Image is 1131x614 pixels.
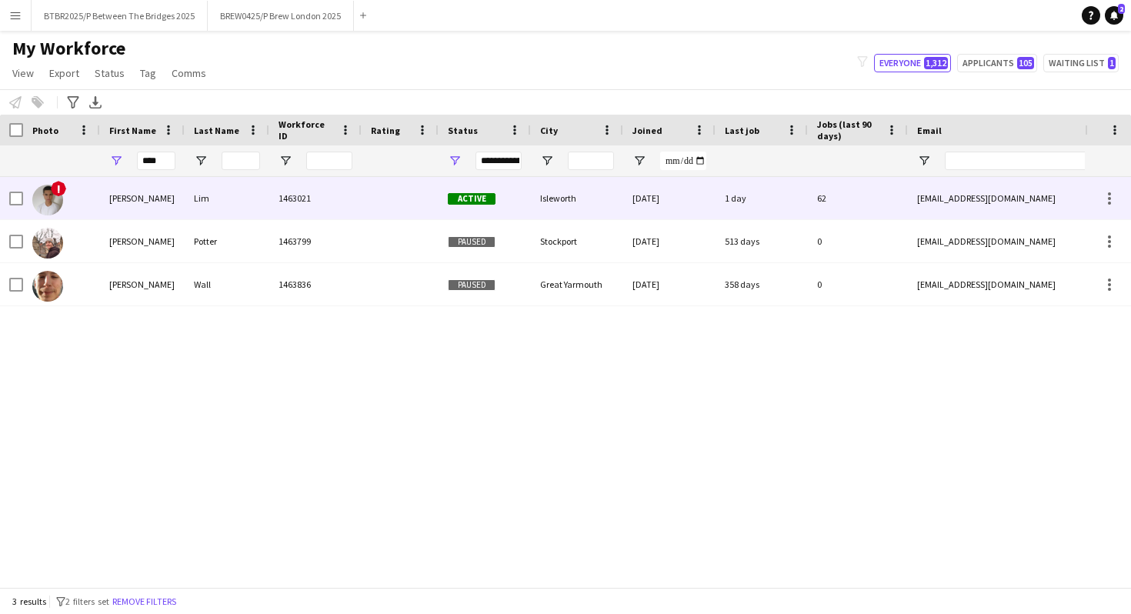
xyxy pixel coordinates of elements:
[32,228,63,259] img: Joel Potter
[448,193,495,205] span: Active
[1108,57,1116,69] span: 1
[32,185,63,215] img: Joel Lim
[808,263,908,305] div: 0
[208,1,354,31] button: BREW0425/P Brew London 2025
[632,125,662,136] span: Joined
[100,263,185,305] div: [PERSON_NAME]
[32,271,63,302] img: Joel Wall
[269,263,362,305] div: 1463836
[32,1,208,31] button: BTBR2025/P Between The Bridges 2025
[924,57,948,69] span: 1,312
[808,220,908,262] div: 0
[12,66,34,80] span: View
[43,63,85,83] a: Export
[448,279,495,291] span: Paused
[1105,6,1123,25] a: 2
[808,177,908,219] div: 62
[279,118,334,142] span: Workforce ID
[65,596,109,607] span: 2 filters set
[371,125,400,136] span: Rating
[623,177,716,219] div: [DATE]
[95,66,125,80] span: Status
[185,220,269,262] div: Potter
[134,63,162,83] a: Tag
[957,54,1037,72] button: Applicants105
[632,154,646,168] button: Open Filter Menu
[88,63,131,83] a: Status
[623,220,716,262] div: [DATE]
[109,125,156,136] span: First Name
[448,154,462,168] button: Open Filter Menu
[568,152,614,170] input: City Filter Input
[109,593,179,610] button: Remove filters
[540,154,554,168] button: Open Filter Menu
[49,66,79,80] span: Export
[269,177,362,219] div: 1463021
[623,263,716,305] div: [DATE]
[12,37,125,60] span: My Workforce
[279,154,292,168] button: Open Filter Menu
[448,236,495,248] span: Paused
[100,220,185,262] div: [PERSON_NAME]
[6,63,40,83] a: View
[185,177,269,219] div: Lim
[172,66,206,80] span: Comms
[1017,57,1034,69] span: 105
[716,263,808,305] div: 358 days
[194,154,208,168] button: Open Filter Menu
[32,125,58,136] span: Photo
[109,154,123,168] button: Open Filter Menu
[874,54,951,72] button: Everyone1,312
[51,181,66,196] span: !
[165,63,212,83] a: Comms
[531,220,623,262] div: Stockport
[194,125,239,136] span: Last Name
[540,125,558,136] span: City
[531,263,623,305] div: Great Yarmouth
[222,152,260,170] input: Last Name Filter Input
[1043,54,1119,72] button: Waiting list1
[531,177,623,219] div: Isleworth
[448,125,478,136] span: Status
[185,263,269,305] div: Wall
[817,118,880,142] span: Jobs (last 90 days)
[917,154,931,168] button: Open Filter Menu
[725,125,759,136] span: Last job
[64,93,82,112] app-action-btn: Advanced filters
[100,177,185,219] div: [PERSON_NAME]
[1118,4,1125,14] span: 2
[86,93,105,112] app-action-btn: Export XLSX
[137,152,175,170] input: First Name Filter Input
[269,220,362,262] div: 1463799
[716,220,808,262] div: 513 days
[140,66,156,80] span: Tag
[716,177,808,219] div: 1 day
[306,152,352,170] input: Workforce ID Filter Input
[660,152,706,170] input: Joined Filter Input
[917,125,942,136] span: Email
